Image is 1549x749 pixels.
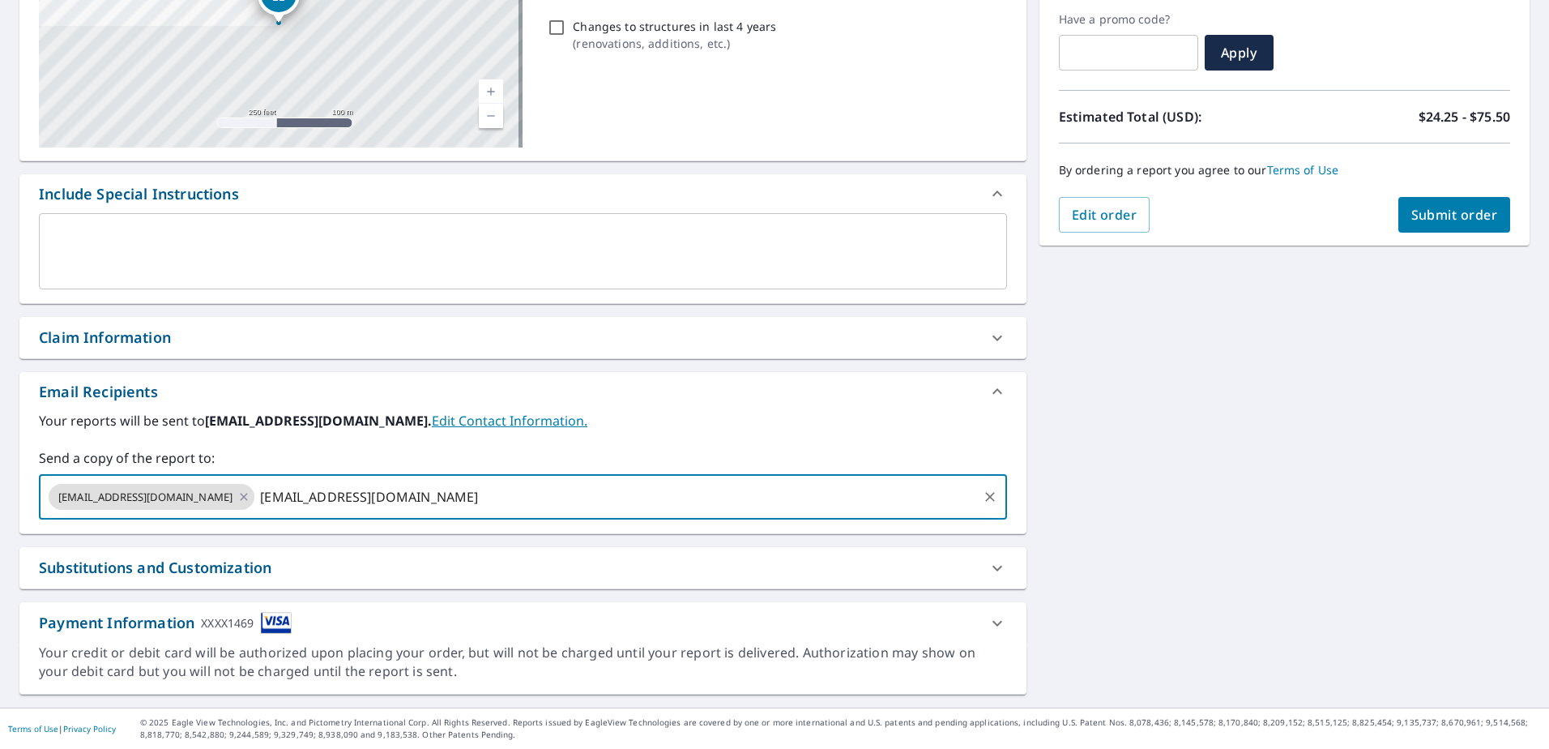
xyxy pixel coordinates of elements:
b: [EMAIL_ADDRESS][DOMAIN_NAME]. [205,412,432,430]
div: Email Recipients [39,381,158,403]
a: Terms of Use [1267,162,1339,178]
a: Current Level 17, Zoom In [479,79,503,104]
span: Submit order [1411,206,1498,224]
p: ( renovations, additions, etc. ) [573,35,776,52]
label: Your reports will be sent to [39,411,1007,430]
div: XXXX1469 [201,612,254,634]
div: Payment InformationXXXX1469cardImage [19,602,1026,644]
span: Edit order [1072,206,1137,224]
p: Estimated Total (USD): [1059,107,1285,126]
p: © 2025 Eagle View Technologies, Inc. and Pictometry International Corp. All Rights Reserved. Repo... [140,717,1541,741]
div: Your credit or debit card will be authorized upon placing your order, but will not be charged unt... [39,644,1007,681]
div: Email Recipients [19,372,1026,411]
p: | [8,724,116,734]
button: Edit order [1059,197,1150,233]
button: Submit order [1398,197,1511,233]
div: Claim Information [39,327,171,349]
div: [EMAIL_ADDRESS][DOMAIN_NAME] [49,484,254,510]
img: cardImage [261,612,292,634]
div: Payment Information [39,612,292,634]
a: Privacy Policy [63,723,116,734]
button: Clear [979,486,1001,508]
p: By ordering a report you agree to our [1059,163,1510,178]
div: Claim Information [19,317,1026,358]
button: Apply [1205,35,1274,71]
label: Have a promo code? [1059,12,1198,27]
span: [EMAIL_ADDRESS][DOMAIN_NAME] [49,490,242,505]
label: Send a copy of the report to: [39,448,1007,468]
a: EditContactInfo [432,412,587,430]
div: Include Special Instructions [39,183,239,205]
p: $24.25 - $75.50 [1419,107,1510,126]
a: Terms of Use [8,723,58,734]
div: Include Special Instructions [19,174,1026,213]
div: Substitutions and Customization [39,557,271,579]
div: Substitutions and Customization [19,547,1026,588]
span: Apply [1218,44,1261,62]
p: Changes to structures in last 4 years [573,18,776,35]
a: Current Level 17, Zoom Out [479,104,503,128]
